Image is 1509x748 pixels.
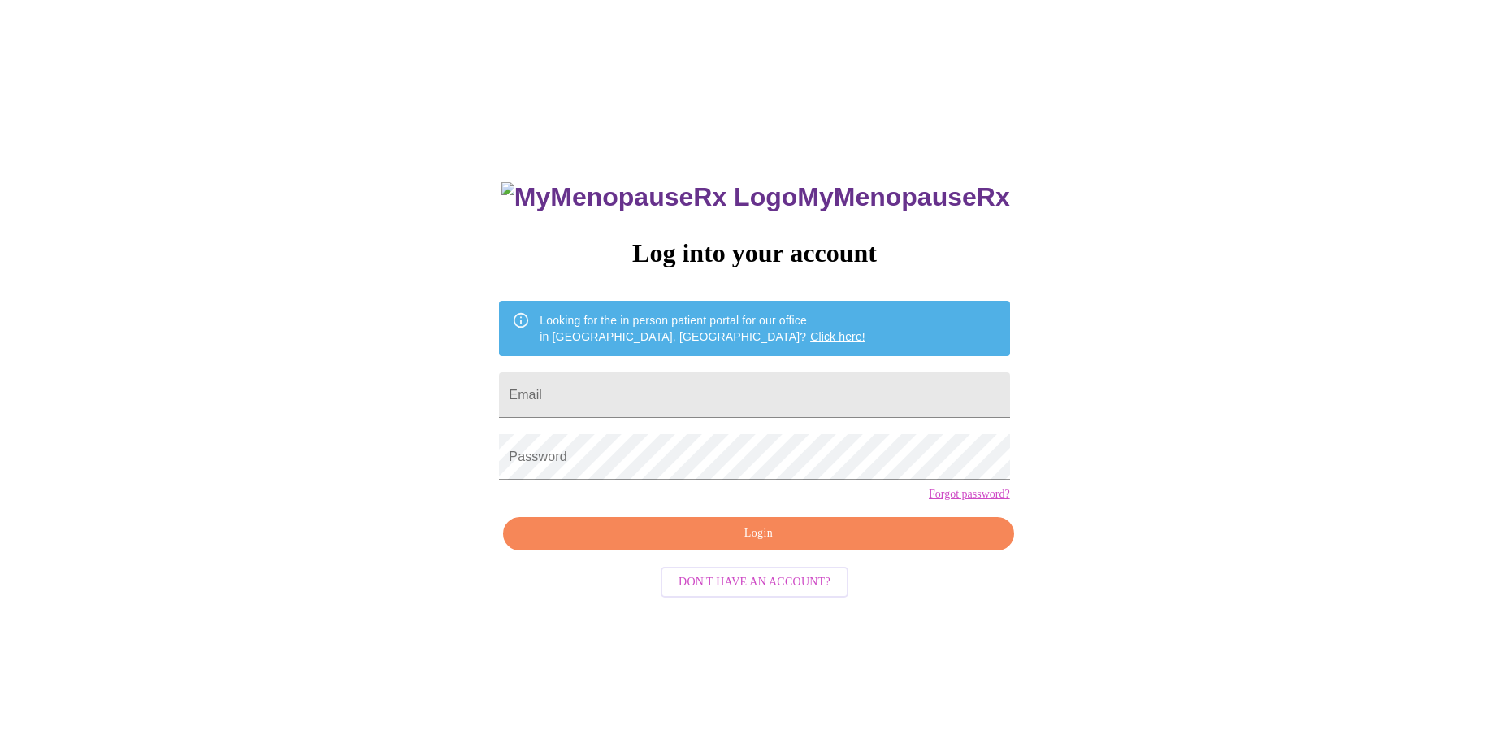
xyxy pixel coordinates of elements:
[679,572,830,593] span: Don't have an account?
[540,306,865,351] div: Looking for the in person patient portal for our office in [GEOGRAPHIC_DATA], [GEOGRAPHIC_DATA]?
[499,238,1009,268] h3: Log into your account
[503,517,1013,550] button: Login
[501,182,1010,212] h3: MyMenopauseRx
[810,330,865,343] a: Click here!
[522,524,995,544] span: Login
[657,573,852,587] a: Don't have an account?
[501,182,797,212] img: MyMenopauseRx Logo
[661,567,848,598] button: Don't have an account?
[929,488,1010,501] a: Forgot password?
